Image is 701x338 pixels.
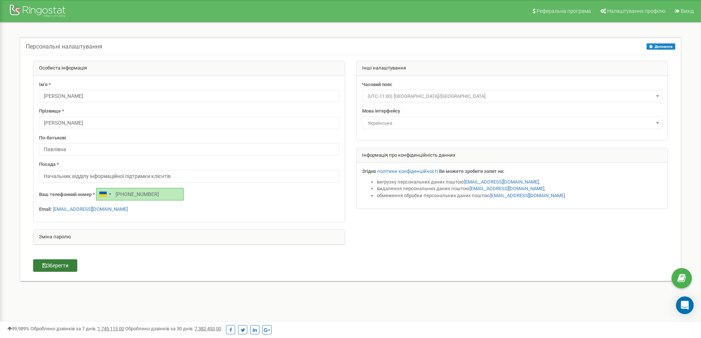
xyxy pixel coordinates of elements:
[31,326,124,331] span: Оброблено дзвінків за 7 днів :
[377,192,662,199] li: обмеження обробки персональних даних поштою .
[39,108,64,115] label: Прізвище *
[537,8,591,14] span: Реферальна програма
[377,185,662,192] li: видалення персональних даних поштою ,
[96,188,184,200] input: +1-800-555-55-55
[362,108,400,115] label: Мова інтерфейсу
[39,170,339,182] input: Посада
[98,326,124,331] u: 1 745 115,00
[365,118,660,128] span: Українська
[365,91,660,102] span: (UTC-11:00) Pacific/Midway
[377,168,438,174] a: політики конфіденційності
[357,61,668,76] div: Інші налаштування
[357,148,668,163] div: Інформація про конфіденційність данних
[647,43,675,50] button: Допомога
[33,259,77,272] button: Зберегти
[39,191,95,198] label: Ваш телефонний номер *
[26,43,102,50] h5: Персональні налаштування
[39,90,339,102] input: Ім'я
[377,179,662,186] li: вигрузку персональних даних поштою ,
[39,143,339,156] input: По-батькові
[362,168,376,174] strong: Згідно
[33,230,345,245] div: Зміна паролю
[464,179,539,185] a: [EMAIL_ADDRESS][DOMAIN_NAME]
[39,81,51,88] label: Ім'я *
[96,188,113,200] div: Telephone country code
[490,193,565,198] a: [EMAIL_ADDRESS][DOMAIN_NAME]
[607,8,665,14] span: Налаштування профілю
[195,326,221,331] u: 7 382 453,00
[439,168,504,174] strong: Ви можете зробити запит на:
[39,117,339,129] input: Прізвище
[125,326,221,331] span: Оброблено дзвінків за 30 днів :
[362,117,662,129] span: Українська
[7,326,29,331] span: 99,989%
[39,206,52,212] strong: Email:
[676,296,694,314] div: Open Intercom Messenger
[53,206,128,212] a: [EMAIL_ADDRESS][DOMAIN_NAME]
[362,90,662,102] span: (UTC-11:00) Pacific/Midway
[470,186,544,191] a: [EMAIL_ADDRESS][DOMAIN_NAME]
[33,61,345,76] div: Особиста інформація
[362,81,392,88] label: Часовий пояс
[39,161,59,168] label: Посада *
[681,8,694,14] span: Вихід
[39,135,66,142] label: По-батькові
